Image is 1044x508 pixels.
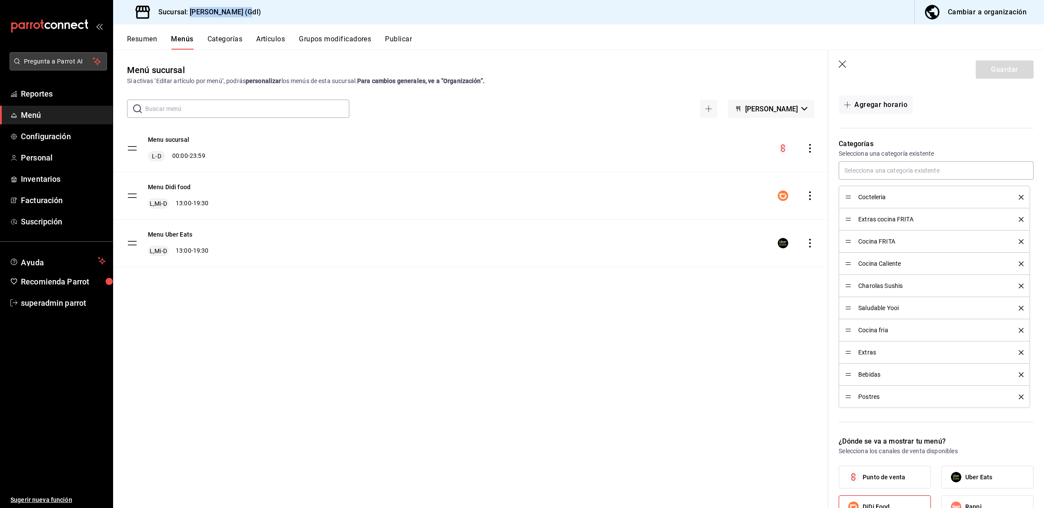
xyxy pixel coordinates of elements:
button: Publicar [385,35,412,50]
button: Artículos [256,35,285,50]
span: superadmin parrot [21,297,106,309]
span: Charolas Sushis [858,283,1006,289]
span: Punto de venta [863,473,905,482]
button: drag [127,190,137,201]
span: Personal [21,152,106,164]
button: open_drawer_menu [96,23,103,30]
div: navigation tabs [127,35,1044,50]
p: ¿Dónde se va a mostrar tu menú? [839,436,1034,447]
span: Cocteleria [858,194,1006,200]
button: Agregar horario [839,96,913,114]
span: Uber Eats [965,473,992,482]
button: delete [1013,394,1024,399]
div: Menú sucursal [127,63,185,77]
button: delete [1013,217,1024,222]
button: Menu sucursal [148,135,189,144]
button: Resumen [127,35,157,50]
input: Selecciona una categoría existente [839,161,1034,180]
span: Reportes [21,88,106,100]
span: Extras [858,349,1006,355]
div: 00:00 - 23:59 [148,151,205,161]
button: drag [127,238,137,248]
strong: Para cambios generales, ve a “Organización”. [357,77,485,84]
span: Bebidas [858,371,1006,378]
span: Configuración [21,130,106,142]
span: Ayuda [21,256,94,266]
div: 13:00 - 19:30 [148,198,209,209]
span: Postres [858,394,1006,400]
input: Buscar menú [145,100,349,117]
button: Categorías [207,35,243,50]
p: Selecciona los canales de venta disponibles [839,447,1034,455]
span: Cocina Caliente [858,261,1006,267]
span: Extras cocina FRITA [858,216,1006,222]
span: Inventarios [21,173,106,185]
span: Cocina FRITA [858,238,1006,244]
button: Menu Didi food [148,183,191,191]
button: delete [1013,195,1024,200]
span: Cocina fria [858,327,1006,333]
span: Facturación [21,194,106,206]
button: Pregunta a Parrot AI [10,52,107,70]
button: delete [1013,372,1024,377]
h3: Sucursal: [PERSON_NAME] (Gdl) [151,7,261,17]
span: Recomienda Parrot [21,276,106,287]
button: delete [1013,328,1024,333]
button: delete [1013,284,1024,288]
span: L,Mi-D [148,199,169,208]
p: Selecciona una categoría existente [839,149,1034,158]
button: [PERSON_NAME] [728,100,814,118]
button: delete [1013,306,1024,311]
button: delete [1013,261,1024,266]
span: Sugerir nueva función [10,495,106,505]
div: 13:00 - 19:30 [148,246,209,256]
span: Saludable Yooi [858,305,1006,311]
table: menu-maker-table [113,125,828,267]
span: Suscripción [21,216,106,227]
div: Cambiar a organización [948,6,1027,18]
span: Menú [21,109,106,121]
button: delete [1013,350,1024,355]
button: actions [806,144,814,153]
div: Si activas ‘Editar artículo por menú’, podrás los menús de esta sucursal. [127,77,814,86]
span: L-D [150,152,163,160]
button: actions [806,239,814,247]
button: drag [127,143,137,154]
button: delete [1013,239,1024,244]
button: Grupos modificadores [299,35,371,50]
span: L,Mi-D [148,247,169,255]
span: Pregunta a Parrot AI [24,57,93,66]
p: Categorías [839,139,1034,149]
button: Menús [171,35,193,50]
a: Pregunta a Parrot AI [6,63,107,72]
button: actions [806,191,814,200]
button: Menu Uber Eats [148,230,192,239]
strong: personalizar [246,77,281,84]
span: [PERSON_NAME] [745,105,798,113]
